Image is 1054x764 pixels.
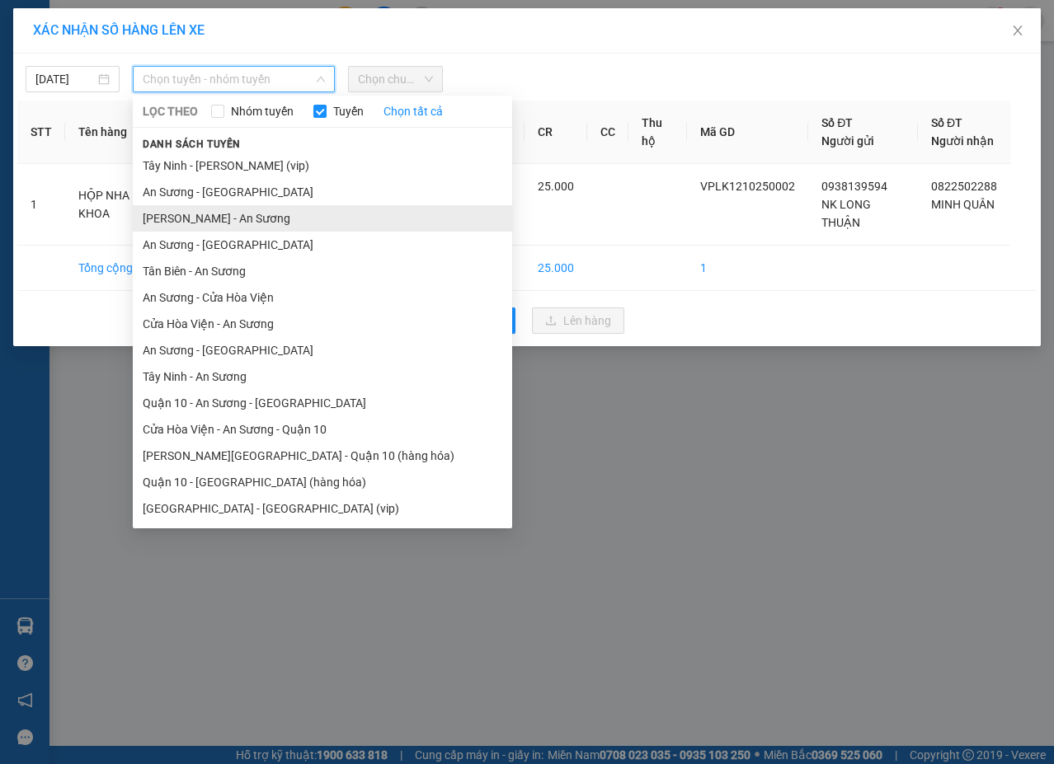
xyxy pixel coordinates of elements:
li: Quận 10 - An Sương - [GEOGRAPHIC_DATA] [133,390,512,416]
li: [PERSON_NAME][GEOGRAPHIC_DATA] - Quận 10 (hàng hóa) [133,443,512,469]
th: Thu hộ [628,101,687,164]
td: 25.000 [525,246,587,291]
span: Hotline: 19001152 [130,73,202,83]
li: An Sương - [GEOGRAPHIC_DATA] [133,337,512,363]
span: 25.000 [538,180,574,193]
span: Người nhận [931,134,994,148]
span: Chọn tuyến - nhóm tuyến [143,67,325,91]
li: Tân Biên - An Sương [133,258,512,284]
a: Chọn tất cả [383,102,443,120]
th: STT [17,101,65,164]
span: XÁC NHẬN SỐ HÀNG LÊN XE [33,22,205,38]
th: CC [587,101,628,164]
strong: ĐỒNG PHƯỚC [130,9,226,23]
button: uploadLên hàng [532,307,624,334]
li: Quận 10 - [GEOGRAPHIC_DATA] (hàng hóa) [133,469,512,495]
td: HỘP NHA KHOA [65,164,160,246]
span: 0822502288 [931,180,997,193]
li: Tây Ninh - An Sương [133,363,512,390]
button: Close [995,8,1041,54]
span: [PERSON_NAME]: [5,106,172,116]
span: VPLK1210250002 [82,105,173,117]
span: close [1011,24,1024,37]
span: Bến xe [GEOGRAPHIC_DATA] [130,26,222,47]
span: 01 Võ Văn Truyện, KP.1, Phường 2 [130,49,227,70]
input: 12/10/2025 [35,70,95,88]
th: Tên hàng [65,101,160,164]
li: An Sương - [GEOGRAPHIC_DATA] [133,179,512,205]
span: Nhóm tuyến [224,102,300,120]
span: down [316,74,326,84]
th: Mã GD [687,101,808,164]
li: [GEOGRAPHIC_DATA] - [GEOGRAPHIC_DATA] (vip) [133,495,512,522]
span: NK LONG THUẬN [821,198,871,229]
li: Cửa Hòa Viện - An Sương - Quận 10 [133,416,512,443]
td: 1 [687,246,808,291]
span: Số ĐT [931,116,962,129]
span: 0938139594 [821,180,887,193]
span: In ngày: [5,120,101,129]
span: Tuyến [327,102,370,120]
span: 12:28:55 [DATE] [36,120,101,129]
li: An Sương - Cửa Hòa Viện [133,284,512,311]
span: Người gửi [821,134,874,148]
span: ----------------------------------------- [45,89,202,102]
li: Tây Ninh - [PERSON_NAME] (vip) [133,152,512,179]
span: Chọn chuyến [358,67,432,91]
span: VPLK1210250002 [700,180,795,193]
th: CR [525,101,587,164]
span: Số ĐT [821,116,853,129]
td: Tổng cộng [65,246,160,291]
span: MINH QUÂN [931,198,995,211]
span: Danh sách tuyến [133,137,251,152]
img: logo [6,10,79,82]
li: Cửa Hòa Viện - An Sương [133,311,512,337]
li: [PERSON_NAME] - An Sương [133,205,512,232]
li: An Sương - [GEOGRAPHIC_DATA] [133,232,512,258]
span: LỌC THEO [143,102,198,120]
td: 1 [17,164,65,246]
